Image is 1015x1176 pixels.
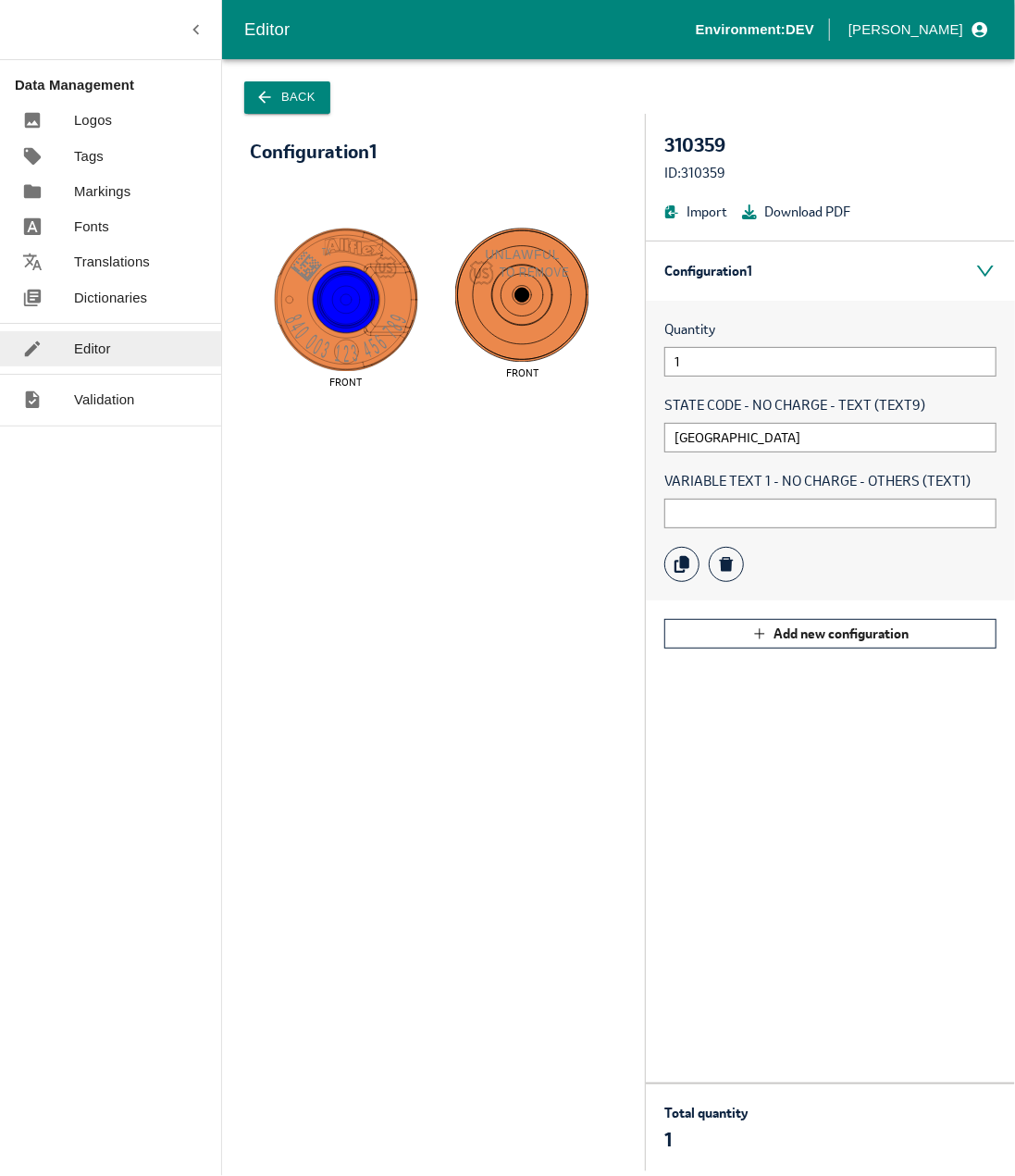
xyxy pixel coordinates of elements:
p: Editor [74,339,111,359]
p: Logos [74,110,112,130]
tspan: FRONT [506,366,539,379]
p: [PERSON_NAME] [848,19,963,40]
div: Configuration 1 [646,241,1015,301]
span: VARIABLE TEXT 1 - NO CHARGE - OTHERS (TEXT1) [664,471,996,491]
button: profile [841,14,993,45]
p: Environment: DEV [696,19,814,40]
div: Editor [244,16,696,43]
p: Translations [74,252,150,272]
div: Configuration 1 [250,142,377,162]
p: Fonts [74,217,109,237]
p: Dictionaries [74,288,147,308]
tspan: X [327,246,331,256]
button: Add new configuration [664,619,996,649]
tspan: T [322,246,327,256]
div: ID: 310359 [664,163,996,183]
button: Download PDF [742,202,850,222]
tspan: TO REMOV [500,264,562,279]
span: Quantity [664,319,996,340]
div: 310359 [664,132,996,158]
p: Markings [74,181,130,202]
span: STATE CODE - NO CHARGE - TEXT (TEXT9) [664,395,996,415]
tspan: FRONT [330,376,364,389]
button: Import [664,202,727,222]
p: 1 [664,1127,748,1153]
p: Validation [74,390,135,410]
p: Tags [74,146,104,167]
p: Total quantity [664,1103,748,1123]
tspan: L [552,246,560,262]
button: Back [244,81,330,114]
tspan: 9 [385,311,411,326]
tspan: UNLAWFU [485,246,552,262]
tspan: E [562,264,569,279]
p: Data Management [15,75,221,95]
